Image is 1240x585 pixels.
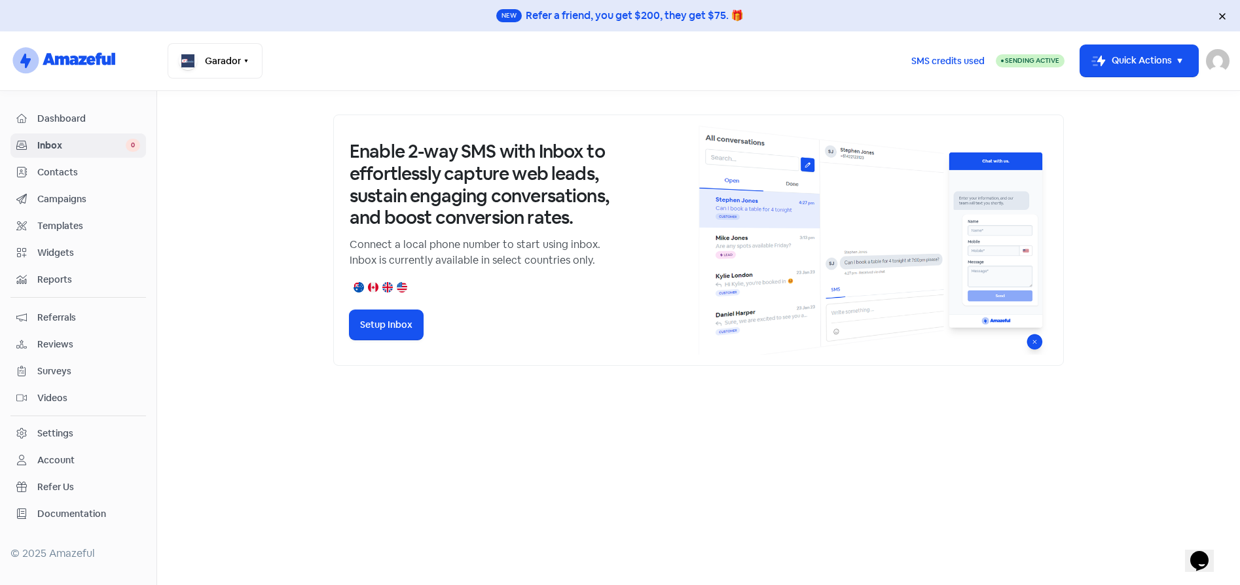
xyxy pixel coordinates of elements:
span: Refer Us [37,480,140,494]
a: Contacts [10,160,146,185]
a: Campaigns [10,187,146,211]
a: Documentation [10,502,146,526]
span: Referrals [37,311,140,325]
div: © 2025 Amazeful [10,546,146,561]
a: Templates [10,214,146,238]
span: Reports [37,273,140,287]
span: Contacts [37,166,140,179]
span: Templates [37,219,140,233]
img: User [1206,49,1230,73]
a: Account [10,448,146,472]
a: Reports [10,268,146,292]
button: Garador [168,43,263,79]
a: Settings [10,421,146,446]
span: Dashboard [37,112,140,126]
button: Setup Inbox [350,310,423,340]
p: Connect a local phone number to start using inbox. Inbox is currently available in select countri... [350,237,611,268]
a: Reviews [10,332,146,357]
span: Documentation [37,507,140,521]
a: Videos [10,386,146,410]
img: inbox-default-image-2.png [699,126,1048,355]
span: Videos [37,391,140,405]
button: Quick Actions [1080,45,1198,77]
span: Reviews [37,338,140,351]
img: united-kingdom.png [382,282,393,292]
a: Dashboard [10,107,146,131]
a: Sending Active [996,53,1065,69]
a: Referrals [10,306,146,330]
a: SMS credits used [900,53,996,67]
a: Widgets [10,241,146,265]
a: Surveys [10,359,146,383]
span: Sending Active [1005,56,1059,65]
h3: Enable 2-way SMS with Inbox to effortlessly capture web leads, sustain engaging conversations, an... [350,141,611,228]
img: australia.png [354,282,364,292]
span: 0 [126,139,140,152]
div: Refer a friend, you get $200, they get $75. 🎁 [526,8,744,24]
span: Campaigns [37,192,140,206]
img: canada.png [368,282,378,292]
iframe: chat widget [1185,533,1227,572]
img: united-states.png [397,282,407,292]
span: Widgets [37,246,140,260]
div: Account [37,453,75,467]
div: Settings [37,427,73,440]
span: Surveys [37,364,140,378]
span: New [496,9,522,22]
a: Refer Us [10,475,146,499]
a: Inbox 0 [10,133,146,158]
span: SMS credits used [911,54,985,68]
span: Inbox [37,139,126,152]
